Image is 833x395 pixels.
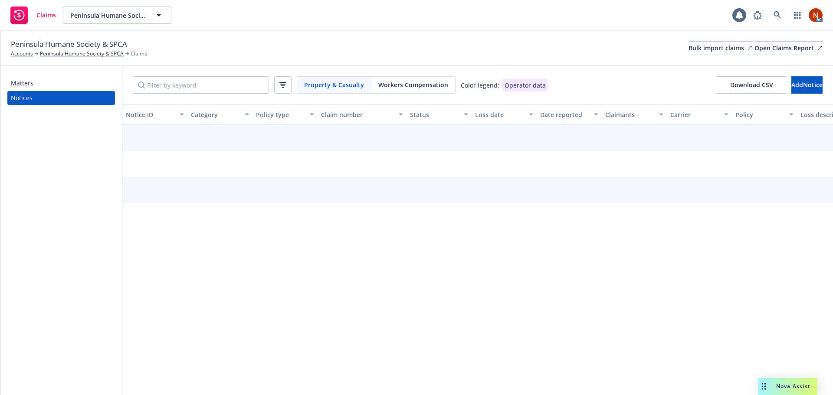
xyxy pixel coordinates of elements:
[318,104,407,125] button: Claim number
[758,378,769,395] div: Drag to move
[36,12,56,19] span: Claims
[187,104,253,125] button: Category
[754,42,823,55] div: Open Claims Report
[7,91,115,105] a: Notices
[754,41,823,55] a: Open Claims Report
[717,76,786,94] button: Download CSV
[689,42,753,55] div: Bulk import claims
[11,50,33,58] a: Accounts
[758,378,817,395] button: Nova Assist
[378,80,448,89] span: Workers Compensation
[461,81,499,90] div: Color legend:
[735,110,784,119] div: Policy
[122,104,187,125] button: Notice ID
[689,41,753,55] a: Bulk import claims
[11,39,127,50] span: Peninsula Humane Society & SPCA
[540,110,589,119] div: Date reported
[63,7,171,24] button: Peninsula Humane Society & SPCA
[7,76,115,90] a: Matters
[537,104,602,125] button: Date reported
[503,79,548,91] div: Operator data
[789,7,806,24] a: Switch app
[769,7,786,24] a: Search
[605,110,654,119] div: Claimants
[40,50,124,58] a: Peninsula Humane Society & SPCA
[667,104,732,125] button: Carrier
[732,104,797,125] button: Policy
[133,76,269,94] input: Filter by keyword
[472,104,537,125] button: Loss date
[256,110,305,119] div: Policy type
[11,76,33,90] div: Matters
[11,91,33,105] div: Notices
[70,11,145,20] span: Peninsula Humane Society & SPCA
[191,110,239,119] div: Category
[791,81,823,89] span: Add Notice
[410,110,459,119] div: Status
[670,110,719,119] div: Carrier
[776,382,810,390] span: Nova Assist
[126,110,174,119] div: Notice ID
[253,104,318,125] button: Policy type
[791,76,823,94] button: AddNotice
[809,8,823,22] img: photo
[602,104,667,125] button: Claimants
[730,81,773,89] span: Download CSV
[407,104,472,125] button: Status
[749,7,766,24] a: Report a Bug
[131,50,147,58] span: Claims
[304,80,364,89] span: Property & Casualty
[475,110,524,119] div: Loss date
[321,110,394,119] div: Claim number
